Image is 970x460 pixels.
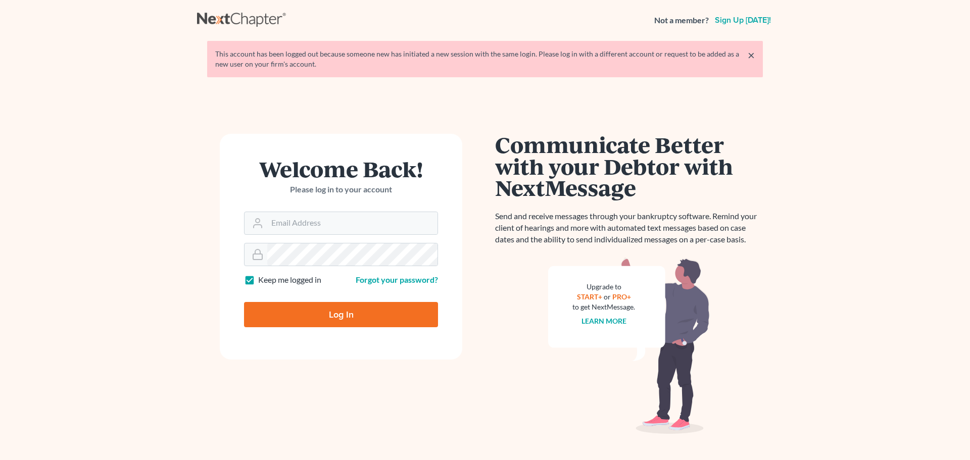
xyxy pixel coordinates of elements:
[654,15,709,26] strong: Not a member?
[356,275,438,284] a: Forgot your password?
[604,292,611,301] span: or
[258,274,321,286] label: Keep me logged in
[244,184,438,195] p: Please log in to your account
[612,292,631,301] a: PRO+
[572,302,635,312] div: to get NextMessage.
[577,292,602,301] a: START+
[748,49,755,61] a: ×
[548,258,710,434] img: nextmessage_bg-59042aed3d76b12b5cd301f8e5b87938c9018125f34e5fa2b7a6b67550977c72.svg
[495,134,763,198] h1: Communicate Better with your Debtor with NextMessage
[581,317,626,325] a: Learn more
[215,49,755,69] div: This account has been logged out because someone new has initiated a new session with the same lo...
[495,211,763,245] p: Send and receive messages through your bankruptcy software. Remind your client of hearings and mo...
[244,302,438,327] input: Log In
[267,212,438,234] input: Email Address
[244,158,438,180] h1: Welcome Back!
[572,282,635,292] div: Upgrade to
[713,16,773,24] a: Sign up [DATE]!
